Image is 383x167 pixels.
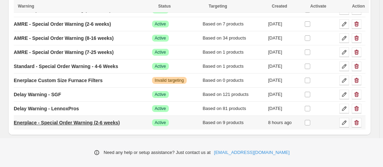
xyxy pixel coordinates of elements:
[14,105,79,112] p: Delay Warning - LennoxPros
[202,105,264,112] div: Based on 81 products
[158,4,171,9] span: Status
[14,49,114,56] p: AMRE - Special Order Warning (7-25 weeks)
[155,120,166,125] span: Active
[155,106,166,111] span: Active
[18,4,34,9] span: Warning
[14,77,103,84] p: Enerplace Custom Size Furnace Filters
[14,91,61,98] p: Delay Warning - SGF
[14,89,61,100] a: Delay Warning - SGF
[268,49,300,56] div: [DATE]
[14,103,79,114] a: Delay Warning - LennoxPros
[202,119,264,126] div: Based on 9 products
[155,49,166,55] span: Active
[155,21,166,27] span: Active
[14,75,103,86] a: Enerplace Custom Size Furnace Filters
[202,63,264,70] div: Based on 1 products
[214,149,290,156] a: [EMAIL_ADDRESS][DOMAIN_NAME]
[268,105,300,112] div: [DATE]
[202,35,264,42] div: Based on 34 products
[268,63,300,70] div: [DATE]
[268,35,300,42] div: [DATE]
[155,92,166,97] span: Active
[268,91,300,98] div: [DATE]
[155,64,166,69] span: Active
[14,33,114,44] a: AMRE - Special Order Warning (8-16 weeks)
[310,4,326,9] span: Activate
[155,78,184,83] span: Invalid targeting
[155,35,166,41] span: Active
[352,4,365,9] span: Action
[202,49,264,56] div: Based on 1 products
[14,61,118,72] a: Standard - Special Order Warning - 4-6 Weeks
[14,119,120,126] p: Enerplace - Special Order Warning (2-6 weeks)
[209,4,227,9] span: Targeting
[268,77,300,84] div: [DATE]
[202,21,264,27] div: Based on 7 products
[14,47,114,58] a: AMRE - Special Order Warning (7-25 weeks)
[272,4,287,9] span: Created
[14,117,120,128] a: Enerplace - Special Order Warning (2-6 weeks)
[14,19,111,30] a: AMRE - Special Order Warning (2-6 weeks)
[202,77,264,84] div: Based on 0 products
[14,21,111,27] p: AMRE - Special Order Warning (2-6 weeks)
[14,63,118,70] p: Standard - Special Order Warning - 4-6 Weeks
[268,119,300,126] div: 8 hours ago
[202,91,264,98] div: Based on 121 products
[268,21,300,27] div: [DATE]
[14,35,114,42] p: AMRE - Special Order Warning (8-16 weeks)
